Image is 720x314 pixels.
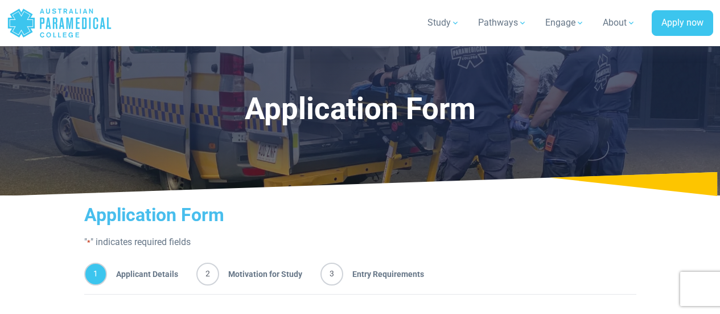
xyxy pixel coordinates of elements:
[596,7,643,39] a: About
[320,263,343,286] span: 3
[652,10,713,36] a: Apply now
[219,263,302,286] span: Motivation for Study
[7,5,112,42] a: Australian Paramedical College
[538,7,591,39] a: Engage
[107,263,178,286] span: Applicant Details
[421,7,467,39] a: Study
[471,7,534,39] a: Pathways
[84,204,636,226] h2: Application Form
[196,263,219,286] span: 2
[84,235,636,249] p: " " indicates required fields
[84,263,107,286] span: 1
[95,91,625,127] h1: Application Form
[343,263,424,286] span: Entry Requirements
